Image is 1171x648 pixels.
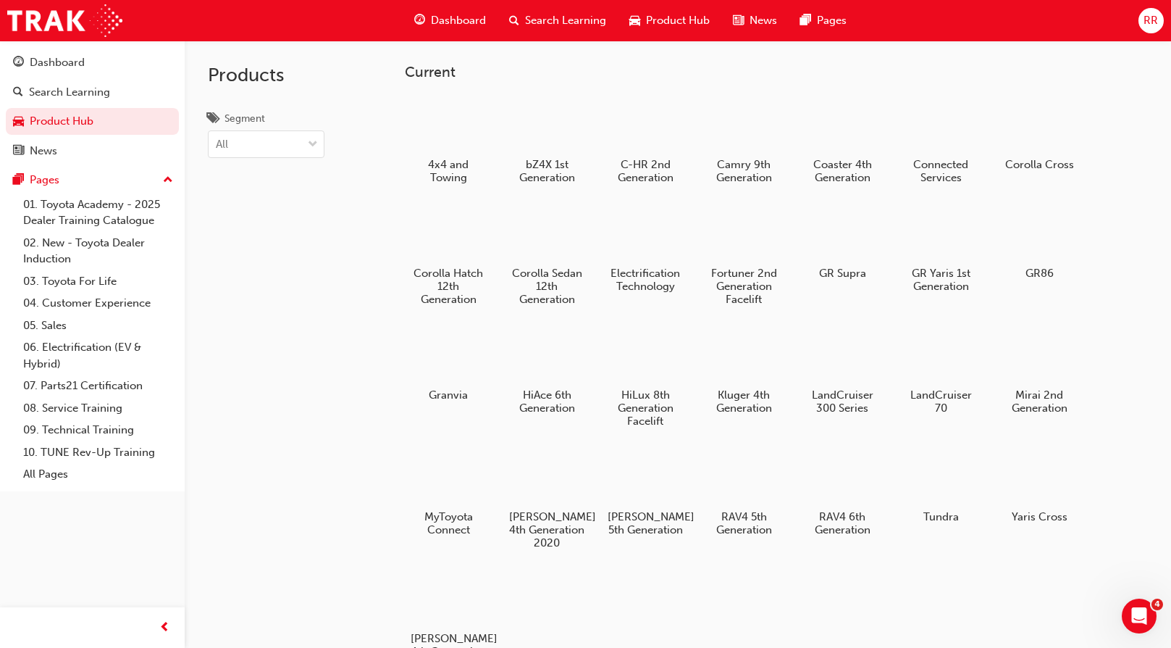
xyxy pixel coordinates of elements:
h5: Mirai 2nd Generation [1002,389,1078,415]
a: search-iconSearch Learning [498,6,618,36]
span: search-icon [13,86,23,99]
a: 05. Sales [17,315,179,337]
h5: GR86 [1002,267,1078,280]
a: HiAce 6th Generation [503,323,590,420]
h5: [PERSON_NAME] 5th Generation [608,510,684,536]
a: Connected Services [897,92,984,189]
a: GR Yaris 1st Generation [897,201,984,298]
div: Pages [30,172,59,188]
span: prev-icon [159,619,170,637]
a: 07. Parts21 Certification [17,375,179,397]
a: [PERSON_NAME] 4th Generation 2020 [503,444,590,554]
h5: 4x4 and Towing [411,158,487,184]
button: Pages [6,167,179,194]
a: 09. Technical Training [17,419,179,441]
h5: Coaster 4th Generation [805,158,881,184]
span: news-icon [733,12,744,30]
a: Product Hub [6,108,179,135]
span: RR [1143,12,1158,29]
a: Corolla Cross [996,92,1083,176]
span: car-icon [13,115,24,128]
h5: [PERSON_NAME] 4th Generation 2020 [509,510,585,549]
span: Product Hub [646,12,710,29]
a: GR86 [996,201,1083,285]
h5: bZ4X 1st Generation [509,158,585,184]
span: Pages [817,12,847,29]
span: 4 [1151,599,1163,610]
a: C-HR 2nd Generation [602,92,689,189]
h5: GR Supra [805,267,881,280]
a: RAV4 5th Generation [700,444,787,541]
div: All [216,136,228,153]
a: Mirai 2nd Generation [996,323,1083,420]
button: DashboardSearch LearningProduct HubNews [6,46,179,167]
span: Search Learning [525,12,606,29]
a: 04. Customer Experience [17,292,179,315]
a: 4x4 and Towing [405,92,492,189]
h5: C-HR 2nd Generation [608,158,684,184]
a: Fortuner 2nd Generation Facelift [700,201,787,311]
h5: Corolla Cross [1002,158,1078,171]
h5: Electrification Technology [608,267,684,293]
a: pages-iconPages [789,6,858,36]
a: 06. Electrification (EV & Hybrid) [17,336,179,375]
span: car-icon [629,12,640,30]
a: 08. Service Training [17,397,179,420]
iframe: Intercom live chat [1122,599,1157,634]
img: Trak [7,4,122,37]
h5: Connected Services [903,158,979,184]
span: search-icon [509,12,519,30]
a: Corolla Sedan 12th Generation [503,201,590,311]
h3: Current [405,64,1148,80]
h5: Corolla Hatch 12th Generation [411,267,487,306]
span: news-icon [13,145,24,158]
div: News [30,143,57,159]
h5: LandCruiser 70 [903,389,979,415]
a: 01. Toyota Academy - 2025 Dealer Training Catalogue [17,194,179,232]
h5: RAV4 5th Generation [706,510,782,536]
div: Segment [224,112,265,126]
h5: Kluger 4th Generation [706,389,782,415]
a: Granvia [405,323,492,407]
h5: Corolla Sedan 12th Generation [509,267,585,306]
a: 02. New - Toyota Dealer Induction [17,232,179,270]
a: Dashboard [6,49,179,76]
a: MyToyota Connect [405,444,492,541]
a: LandCruiser 300 Series [799,323,886,420]
h5: Granvia [411,389,487,402]
span: guage-icon [414,12,425,30]
h5: LandCruiser 300 Series [805,389,881,415]
a: News [6,138,179,165]
h5: Fortuner 2nd Generation Facelift [706,267,782,306]
a: HiLux 8th Generation Facelift [602,323,689,433]
a: 10. TUNE Rev-Up Training [17,441,179,464]
a: Camry 9th Generation [700,92,787,189]
a: [PERSON_NAME] 5th Generation [602,444,689,541]
span: pages-icon [13,174,24,187]
a: 03. Toyota For Life [17,270,179,293]
span: Dashboard [431,12,486,29]
h2: Products [208,64,324,87]
span: guage-icon [13,57,24,70]
a: bZ4X 1st Generation [503,92,590,189]
a: guage-iconDashboard [403,6,498,36]
h5: HiAce 6th Generation [509,389,585,415]
a: Electrification Technology [602,201,689,298]
a: GR Supra [799,201,886,285]
a: car-iconProduct Hub [618,6,721,36]
h5: HiLux 8th Generation Facelift [608,389,684,428]
a: Coaster 4th Generation [799,92,886,189]
a: RAV4 6th Generation [799,444,886,541]
span: pages-icon [800,12,811,30]
h5: Camry 9th Generation [706,158,782,184]
h5: Tundra [903,510,979,523]
span: News [750,12,777,29]
h5: RAV4 6th Generation [805,510,881,536]
a: Kluger 4th Generation [700,323,787,420]
a: Tundra [897,444,984,528]
a: Corolla Hatch 12th Generation [405,201,492,311]
h5: MyToyota Connect [411,510,487,536]
a: LandCruiser 70 [897,323,984,420]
